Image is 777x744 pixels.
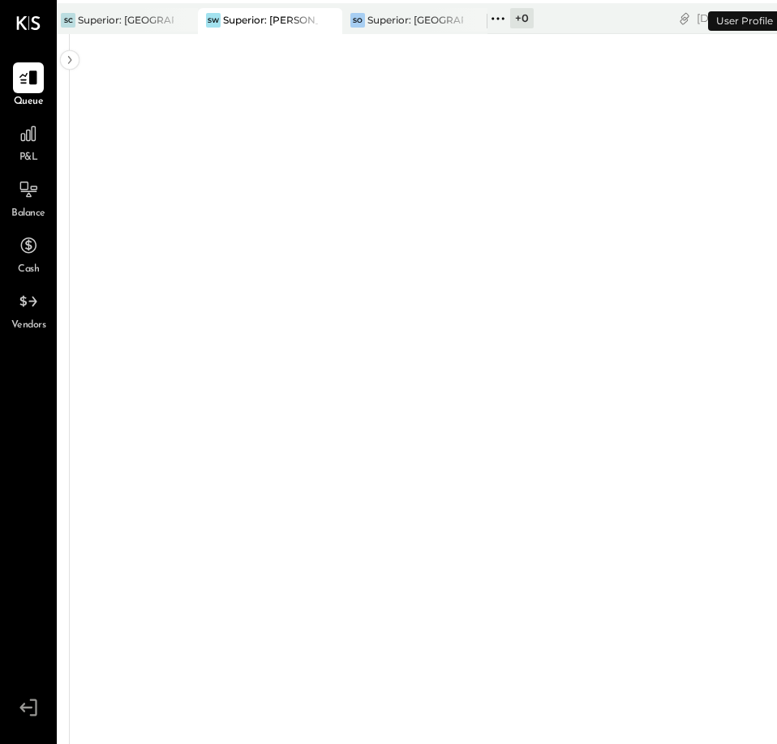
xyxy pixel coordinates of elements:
[1,62,56,109] a: Queue
[14,95,44,109] span: Queue
[61,13,75,28] div: SC
[19,151,38,165] span: P&L
[18,263,39,277] span: Cash
[11,207,45,221] span: Balance
[223,13,319,27] div: Superior: [PERSON_NAME]
[350,13,365,28] div: SO
[1,174,56,221] a: Balance
[1,230,56,277] a: Cash
[367,13,463,27] div: Superior: [GEOGRAPHIC_DATA]
[11,319,46,333] span: Vendors
[1,286,56,333] a: Vendors
[206,13,221,28] div: SW
[510,8,534,28] div: + 0
[78,13,174,27] div: Superior: [GEOGRAPHIC_DATA]
[1,118,56,165] a: P&L
[676,10,693,27] div: copy link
